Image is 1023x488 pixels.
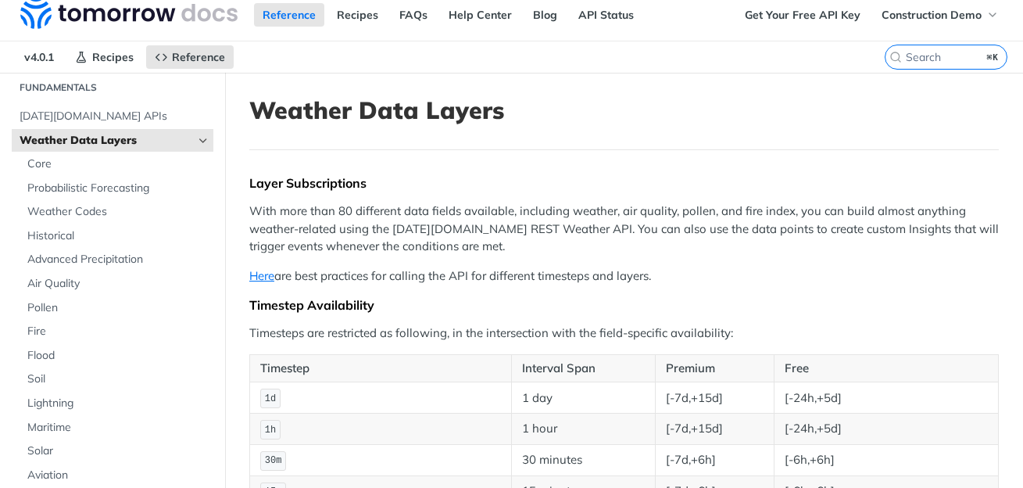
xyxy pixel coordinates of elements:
button: Construction Demo [873,3,1007,27]
kbd: ⌘K [983,49,1003,65]
a: Soil [20,368,213,391]
a: Reference [146,45,234,69]
a: Solar [20,440,213,463]
span: Weather Codes [27,204,209,220]
td: 1 hour [512,414,656,445]
th: Timestep [250,354,512,382]
a: Lightning [20,392,213,415]
a: Aviation [20,464,213,487]
p: are best practices for calling the API for different timesteps and layers. [249,267,999,285]
a: Flood [20,344,213,368]
a: Blog [524,3,566,27]
span: v4.0.1 [16,45,63,69]
a: Air Quality [20,272,213,296]
td: [-6h,+6h] [774,445,998,476]
a: Recipes [328,3,387,27]
span: Air Quality [27,276,209,292]
span: 1h [265,425,276,436]
span: Solar [27,443,209,459]
a: [DATE][DOMAIN_NAME] APIs [12,105,213,128]
a: Fire [20,320,213,343]
span: Flood [27,348,209,364]
td: 30 minutes [512,445,656,476]
p: With more than 80 different data fields available, including weather, air quality, pollen, and fi... [249,203,999,256]
a: Weather Data LayersHide subpages for Weather Data Layers [12,129,213,152]
a: API Status [570,3,642,27]
span: Recipes [92,50,134,64]
a: Recipes [66,45,142,69]
a: Advanced Precipitation [20,248,213,271]
p: Timesteps are restricted as following, in the intersection with the field-specific availability: [249,325,999,343]
span: Probabilistic Forecasting [27,181,209,196]
h2: Fundamentals [12,81,213,95]
span: Reference [172,50,225,64]
span: Fire [27,324,209,339]
td: [-24h,+5d] [774,382,998,414]
a: Help Center [440,3,520,27]
a: Reference [254,3,324,27]
span: Historical [27,228,209,244]
a: Core [20,152,213,176]
td: [-7d,+15d] [655,414,774,445]
span: [DATE][DOMAIN_NAME] APIs [20,109,209,124]
span: Core [27,156,209,172]
h1: Weather Data Layers [249,96,999,124]
svg: Search [889,51,902,63]
span: Pollen [27,300,209,316]
span: Weather Data Layers [20,133,193,149]
th: Free [774,354,998,382]
a: Weather Codes [20,200,213,224]
div: Layer Subscriptions [249,175,999,191]
a: FAQs [391,3,436,27]
span: Advanced Precipitation [27,252,209,267]
span: Aviation [27,468,209,483]
span: Soil [27,371,209,387]
th: Premium [655,354,774,382]
a: Maritime [20,416,213,440]
span: Construction Demo [882,8,982,22]
td: [-24h,+5d] [774,414,998,445]
a: Here [249,268,274,283]
span: Maritime [27,420,209,436]
span: Lightning [27,396,209,411]
span: 1d [265,393,276,404]
div: Timestep Availability [249,297,999,313]
td: [-7d,+15d] [655,382,774,414]
a: Get Your Free API Key [736,3,869,27]
a: Probabilistic Forecasting [20,177,213,200]
span: 30m [265,455,282,466]
th: Interval Span [512,354,656,382]
button: Hide subpages for Weather Data Layers [197,135,209,147]
td: 1 day [512,382,656,414]
td: [-7d,+6h] [655,445,774,476]
a: Pollen [20,296,213,320]
a: Historical [20,224,213,248]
